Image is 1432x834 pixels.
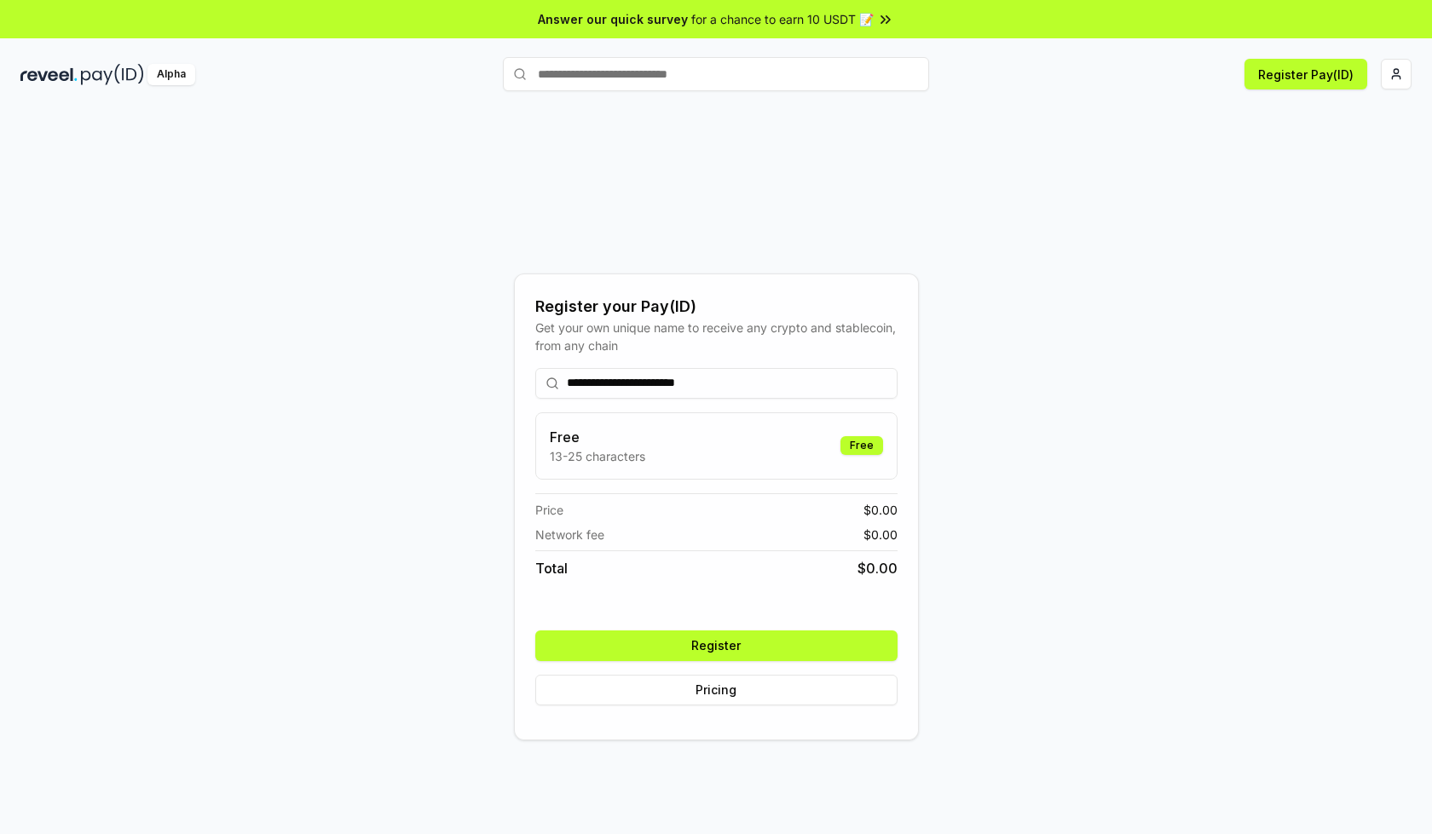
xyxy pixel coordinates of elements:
button: Pricing [535,675,898,705]
span: $ 0.00 [863,526,898,544]
span: $ 0.00 [863,501,898,519]
span: Total [535,558,568,578]
button: Register [535,630,898,661]
span: Network fee [535,526,604,544]
img: pay_id [81,64,144,85]
span: for a chance to earn 10 USDT 📝 [691,10,874,28]
span: Answer our quick survey [538,10,688,28]
img: reveel_dark [20,64,78,85]
span: Price [535,501,563,519]
span: $ 0.00 [857,558,898,578]
div: Alpha [147,64,195,85]
div: Free [840,436,883,455]
p: 13-25 characters [550,447,645,465]
div: Get your own unique name to receive any crypto and stablecoin, from any chain [535,319,898,354]
div: Register your Pay(ID) [535,295,898,319]
h3: Free [550,427,645,447]
button: Register Pay(ID) [1244,59,1367,89]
